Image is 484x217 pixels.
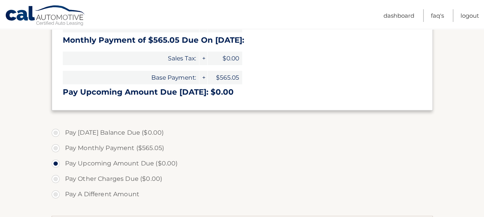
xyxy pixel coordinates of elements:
a: Cal Automotive [5,5,86,27]
span: Base Payment: [63,71,199,84]
h3: Pay Upcoming Amount Due [DATE]: $0.00 [63,87,422,97]
a: Dashboard [384,9,414,22]
label: Pay A Different Amount [52,187,433,202]
span: $0.00 [208,52,242,65]
h3: Monthly Payment of $565.05 Due On [DATE]: [63,35,422,45]
a: FAQ's [431,9,444,22]
label: Pay [DATE] Balance Due ($0.00) [52,125,433,140]
a: Logout [461,9,479,22]
span: + [199,52,207,65]
label: Pay Upcoming Amount Due ($0.00) [52,156,433,171]
label: Pay Monthly Payment ($565.05) [52,140,433,156]
span: + [199,71,207,84]
span: Sales Tax: [63,52,199,65]
label: Pay Other Charges Due ($0.00) [52,171,433,187]
span: $565.05 [208,71,242,84]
